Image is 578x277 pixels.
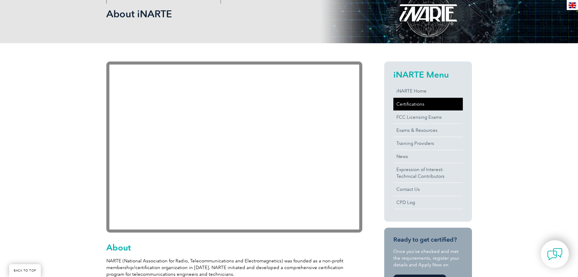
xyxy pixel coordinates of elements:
a: Exams & Resources [393,124,463,137]
a: News [393,150,463,163]
img: contact-chat.png [547,247,562,262]
a: iNARTE Home [393,85,463,97]
iframe: YouTube video player [106,61,362,233]
h2: iNARTE Menu [393,70,463,79]
a: BACK TO TOP [9,264,41,277]
a: Expression of Interest:Technical Contributors [393,163,463,183]
h2: About [106,243,362,252]
a: Contact Us [393,183,463,196]
a: FCC Licensing Exams [393,111,463,124]
p: Once you’ve checked and met the requirements, register your details and Apply Now on [393,248,463,268]
a: Training Providers [393,137,463,150]
a: Certifications [393,98,463,110]
h3: Ready to get certified? [393,236,463,244]
a: CPD Log [393,196,463,209]
h2: About iNARTE [106,9,362,19]
img: en [569,2,576,8]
